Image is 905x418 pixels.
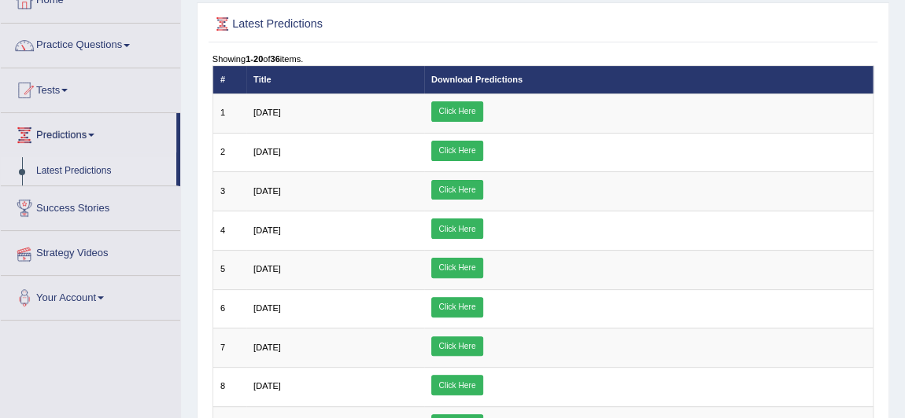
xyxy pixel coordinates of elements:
[431,141,483,161] a: Click Here
[424,66,874,93] th: Download Predictions
[1,24,180,63] a: Practice Questions
[431,375,483,395] a: Click Here
[253,108,281,117] span: [DATE]
[431,180,483,200] a: Click Here
[431,297,483,317] a: Click Here
[1,231,180,270] a: Strategy Videos
[1,68,180,108] a: Tests
[1,276,180,315] a: Your Account
[212,66,246,93] th: #
[212,172,246,211] td: 3
[1,113,176,152] a: Predictions
[212,211,246,251] td: 4
[253,186,281,196] span: [DATE]
[253,343,281,352] span: [DATE]
[253,303,281,313] span: [DATE]
[212,93,246,133] td: 1
[212,328,246,368] td: 7
[246,54,263,64] b: 1-20
[246,66,424,93] th: Title
[270,54,279,64] b: 36
[253,225,281,235] span: [DATE]
[1,186,180,225] a: Success Stories
[431,258,483,278] a: Click Here
[253,147,281,156] span: [DATE]
[212,14,622,35] h2: Latest Predictions
[212,133,246,172] td: 2
[212,367,246,406] td: 8
[431,218,483,239] a: Click Here
[212,250,246,289] td: 5
[212,53,874,65] div: Showing of items.
[253,264,281,273] span: [DATE]
[431,101,483,122] a: Click Here
[431,336,483,357] a: Click Here
[253,381,281,390] span: [DATE]
[29,157,176,185] a: Latest Predictions
[212,289,246,328] td: 6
